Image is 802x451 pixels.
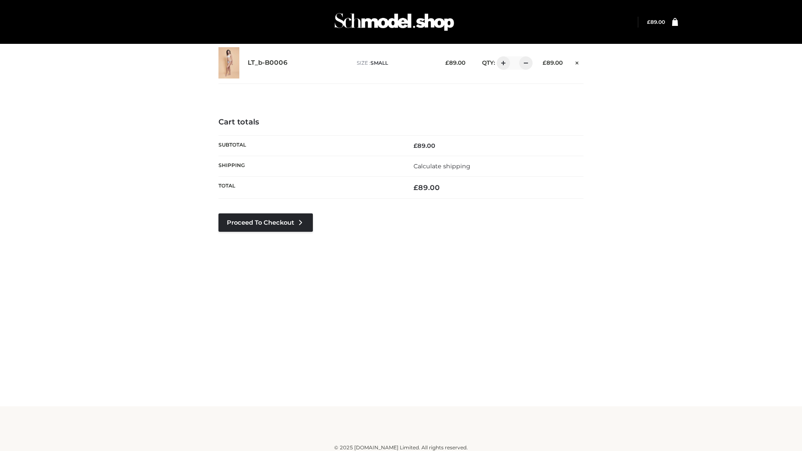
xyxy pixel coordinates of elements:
span: £ [647,19,650,25]
bdi: 89.00 [445,59,465,66]
span: SMALL [371,60,388,66]
h4: Cart totals [218,118,584,127]
a: Proceed to Checkout [218,213,313,232]
th: Total [218,177,401,199]
bdi: 89.00 [647,19,665,25]
th: Subtotal [218,135,401,156]
bdi: 89.00 [414,142,435,149]
img: Schmodel Admin 964 [332,5,457,38]
bdi: 89.00 [414,183,440,192]
a: LT_b-B0006 [248,59,288,67]
p: size : [357,59,432,67]
div: QTY: [474,56,530,70]
span: £ [414,142,417,149]
bdi: 89.00 [543,59,563,66]
span: £ [414,183,418,192]
a: Calculate shipping [414,162,470,170]
th: Shipping [218,156,401,176]
a: £89.00 [647,19,665,25]
span: £ [543,59,546,66]
span: £ [445,59,449,66]
a: Remove this item [571,56,584,67]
